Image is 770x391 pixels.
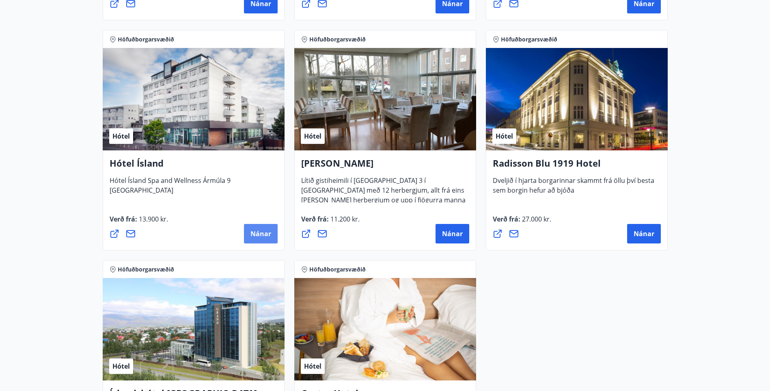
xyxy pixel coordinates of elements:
span: Hótel Ísland Spa and Wellness Ármúla 9 [GEOGRAPHIC_DATA] [110,176,231,201]
span: Lítið gistiheimili í [GEOGRAPHIC_DATA] 3 í [GEOGRAPHIC_DATA] með 12 herbergjum, allt frá eins [PE... [301,176,466,221]
span: Nánar [250,229,271,238]
span: Höfuðborgarsvæðið [118,35,174,43]
button: Nánar [244,224,278,243]
h4: Radisson Blu 1919 Hotel [493,157,661,176]
span: Hótel [304,132,321,141]
span: 13.900 kr. [137,215,168,224]
span: Nánar [634,229,654,238]
span: Hótel [496,132,513,141]
span: Hótel [112,132,130,141]
span: Höfuðborgarsvæðið [501,35,557,43]
span: Dveljið í hjarta borgarinnar skammt frá öllu því besta sem borgin hefur að bjóða [493,176,654,201]
span: Verð frá : [110,215,168,230]
span: Nánar [442,229,463,238]
button: Nánar [436,224,469,243]
span: Verð frá : [301,215,360,230]
span: Verð frá : [493,215,551,230]
span: Höfuðborgarsvæðið [309,265,366,274]
span: Hótel [304,362,321,371]
h4: [PERSON_NAME] [301,157,469,176]
span: Höfuðborgarsvæðið [309,35,366,43]
span: 11.200 kr. [329,215,360,224]
span: 27.000 kr. [520,215,551,224]
h4: Hótel Ísland [110,157,278,176]
button: Nánar [627,224,661,243]
span: Höfuðborgarsvæðið [118,265,174,274]
span: Hótel [112,362,130,371]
